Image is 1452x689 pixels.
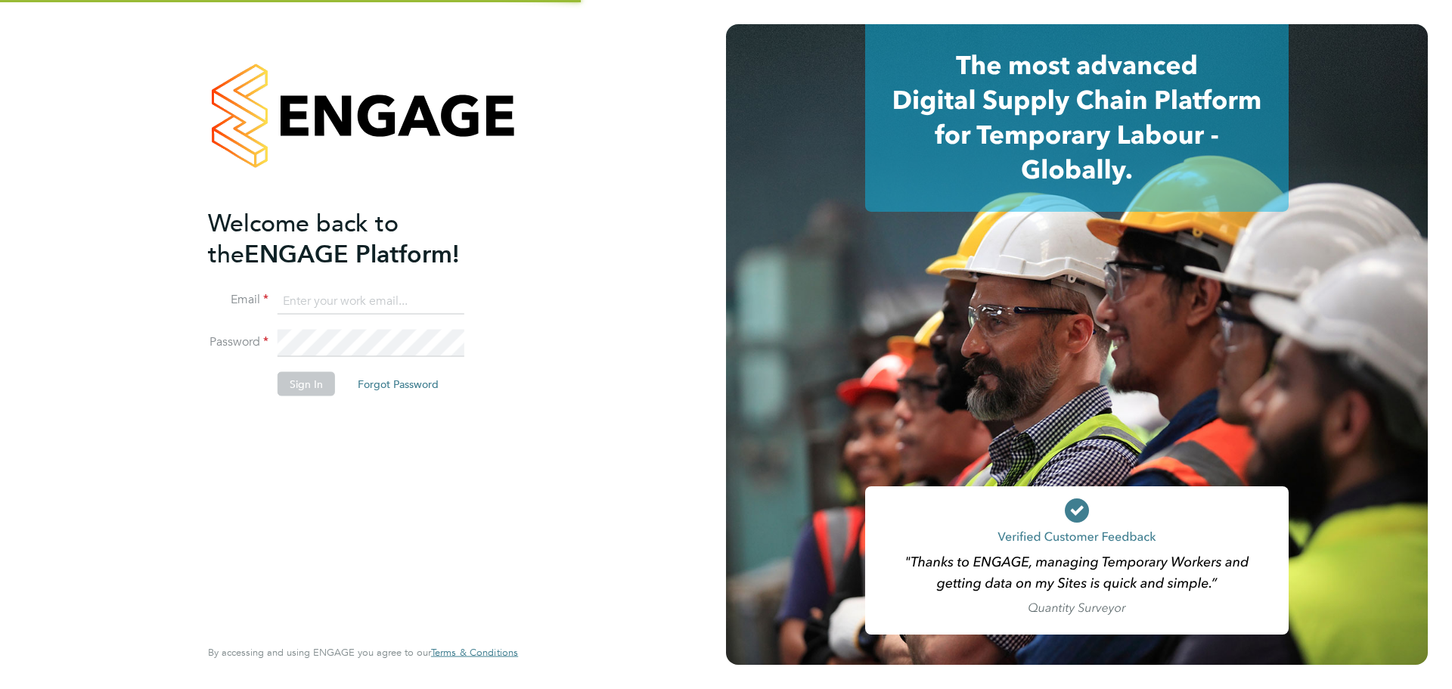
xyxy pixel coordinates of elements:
a: Terms & Conditions [431,647,518,659]
input: Enter your work email... [278,287,464,315]
button: Forgot Password [346,372,451,396]
button: Sign In [278,372,335,396]
label: Email [208,292,268,308]
h2: ENGAGE Platform! [208,207,503,269]
span: Welcome back to the [208,208,399,268]
label: Password [208,334,268,350]
span: By accessing and using ENGAGE you agree to our [208,646,518,659]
